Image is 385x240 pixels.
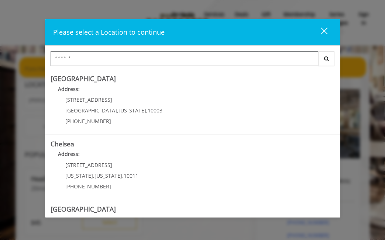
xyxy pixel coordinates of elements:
span: [STREET_ADDRESS] [65,96,112,103]
span: Please select a Location to continue [53,28,165,36]
div: close dialog [312,27,327,38]
span: 10003 [148,107,162,114]
b: [GEOGRAPHIC_DATA] [51,74,116,83]
span: [US_STATE] [118,107,146,114]
span: [US_STATE] [65,172,93,179]
b: [GEOGRAPHIC_DATA] [51,205,116,213]
div: Center Select [51,51,335,70]
span: [PHONE_NUMBER] [65,118,111,125]
span: , [122,172,124,179]
span: [US_STATE] [94,172,122,179]
span: [GEOGRAPHIC_DATA] [65,107,117,114]
span: , [117,107,118,114]
b: Address: [58,150,80,157]
span: , [146,107,148,114]
span: , [93,172,94,179]
span: [STREET_ADDRESS] [65,161,112,168]
i: Search button [322,56,331,61]
b: Address: [58,86,80,93]
button: close dialog [307,25,332,40]
input: Search Center [51,51,319,66]
span: [PHONE_NUMBER] [65,183,111,190]
b: Chelsea [51,139,74,148]
span: 10011 [124,172,138,179]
